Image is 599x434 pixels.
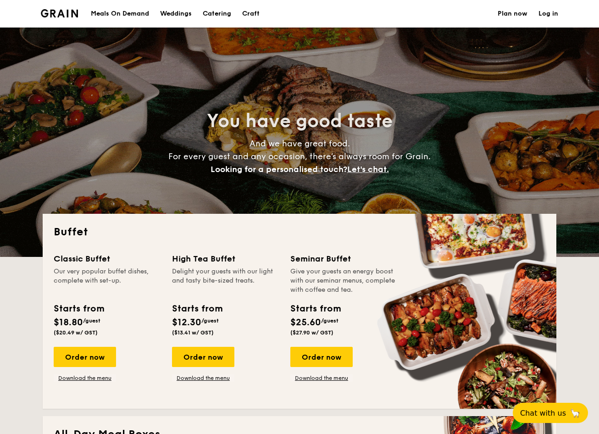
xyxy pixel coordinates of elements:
img: Grain [41,9,78,17]
div: Seminar Buffet [290,252,398,265]
span: ($27.90 w/ GST) [290,329,333,336]
span: ($20.49 w/ GST) [54,329,98,336]
div: Starts from [54,302,104,316]
div: Order now [54,347,116,367]
span: ($13.41 w/ GST) [172,329,214,336]
a: Download the menu [290,374,353,382]
h2: Buffet [54,225,545,239]
span: $12.30 [172,317,201,328]
span: $18.80 [54,317,83,328]
a: Download the menu [172,374,234,382]
div: Give your guests an energy boost with our seminar menus, complete with coffee and tea. [290,267,398,295]
span: 🦙 [570,408,581,418]
span: Looking for a personalised touch? [211,164,347,174]
div: Order now [172,347,234,367]
div: Classic Buffet [54,252,161,265]
div: Order now [290,347,353,367]
span: And we have great food. For every guest and any occasion, there’s always room for Grain. [168,139,431,174]
span: You have good taste [207,110,393,132]
div: Delight your guests with our light and tasty bite-sized treats. [172,267,279,295]
span: Let's chat. [347,164,389,174]
button: Chat with us🦙 [513,403,588,423]
div: Starts from [290,302,340,316]
span: /guest [321,317,338,324]
div: Our very popular buffet dishes, complete with set-up. [54,267,161,295]
div: Starts from [172,302,222,316]
span: Chat with us [520,409,566,417]
span: $25.60 [290,317,321,328]
a: Logotype [41,9,78,17]
div: High Tea Buffet [172,252,279,265]
span: /guest [83,317,100,324]
a: Download the menu [54,374,116,382]
span: /guest [201,317,219,324]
